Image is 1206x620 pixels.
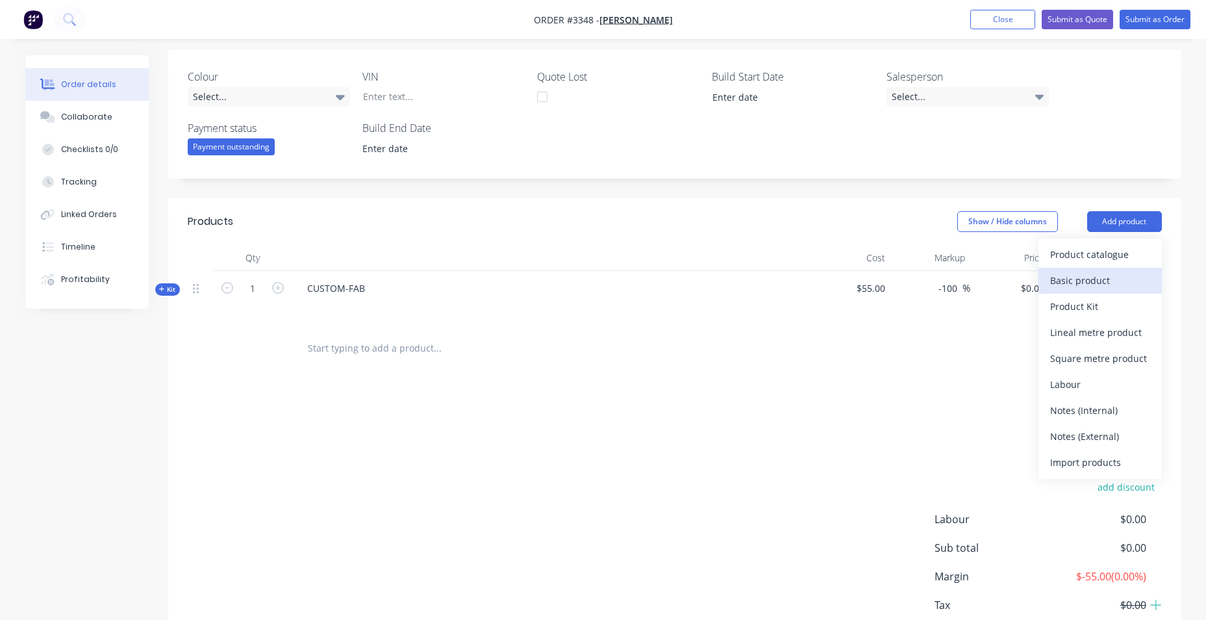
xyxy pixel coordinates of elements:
span: Margin [935,569,1050,584]
div: Kit [155,283,180,296]
span: $0.00 [1049,597,1146,613]
div: Markup [890,245,970,271]
span: Order #3348 - [534,14,599,26]
div: Import products [1050,453,1150,472]
button: Lineal metre product [1038,320,1162,346]
button: Collaborate [25,101,149,133]
button: Tracking [25,166,149,198]
div: Notes (External) [1050,427,1150,446]
button: Profitability [25,263,149,296]
label: Quote Lost [537,69,699,84]
span: Labour [935,511,1050,527]
label: VIN [362,69,525,84]
div: Collaborate [61,111,112,123]
span: Tax [935,597,1050,613]
div: Linked Orders [61,209,117,220]
div: Checklists 0/0 [61,144,118,155]
label: Salesperson [886,69,1049,84]
div: Tracking [61,176,97,188]
div: Payment outstanding [188,138,275,155]
button: Order details [25,68,149,101]
button: Show / Hide columns [957,211,1058,232]
input: Enter date [353,139,515,159]
span: $-55.00 ( 0.00 %) [1049,569,1146,584]
button: Square metre product [1038,346,1162,372]
img: Factory [23,10,43,29]
div: Timeline [61,241,95,253]
div: Square metre product [1050,349,1150,368]
button: Timeline [25,231,149,263]
span: Kit [159,285,176,294]
button: add discount [1091,478,1162,496]
button: Import products [1038,450,1162,476]
div: Product Kit [1050,297,1150,316]
span: $0.00 [1049,511,1146,527]
div: Product catalogue [1050,245,1150,264]
div: Price [970,245,1050,271]
input: Start typing to add a product... [307,335,567,361]
label: Payment status [188,120,350,136]
button: Product catalogue [1038,242,1162,268]
button: Basic product [1038,268,1162,294]
div: Profitability [61,274,110,285]
label: Build End Date [362,120,525,136]
button: Submit as Order [1120,10,1190,29]
div: Cost [811,245,891,271]
button: Notes (External) [1038,424,1162,450]
button: Checklists 0/0 [25,133,149,166]
div: Lineal metre product [1050,323,1150,342]
button: Close [970,10,1035,29]
button: Submit as Quote [1042,10,1113,29]
button: Labour [1038,372,1162,398]
div: Notes (Internal) [1050,401,1150,420]
div: CUSTOM-FAB [297,279,375,298]
div: Basic product [1050,271,1150,290]
label: Build Start Date [712,69,874,84]
span: % [962,281,970,296]
div: Products [188,214,233,229]
button: Add product [1087,211,1162,232]
div: Labour [1050,375,1150,394]
label: Colour [188,69,350,84]
input: Enter date [703,88,865,107]
button: Product Kit [1038,294,1162,320]
button: Notes (Internal) [1038,398,1162,424]
button: Linked Orders [25,198,149,231]
div: Select... [188,87,350,107]
a: [PERSON_NAME] [599,14,673,26]
div: Order details [61,79,116,90]
span: Sub total [935,540,1050,556]
div: Qty [214,245,292,271]
div: Select... [886,87,1049,107]
span: $0.00 [1049,540,1146,556]
span: $55.00 [816,281,886,295]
